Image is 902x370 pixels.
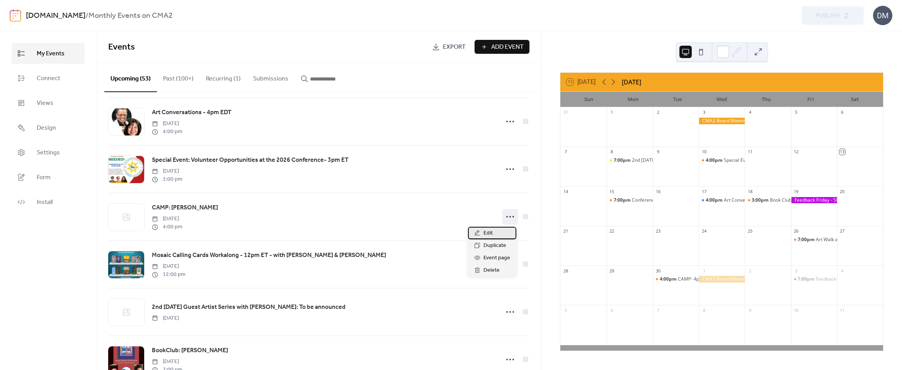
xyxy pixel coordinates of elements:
a: My Events [12,43,85,64]
b: Monthly Events on CMA2 [88,9,173,23]
div: 11 [747,149,753,155]
span: Form [37,173,51,182]
div: Wed [699,92,744,107]
div: 31 [563,110,568,115]
div: 2nd [DATE] Guest Artist Series with [PERSON_NAME]- 7pm EDT - [PERSON_NAME] [632,157,808,164]
div: 15 [609,188,615,194]
div: 16 [655,188,661,194]
div: 27 [839,228,845,234]
div: 1 [609,110,615,115]
span: BookClub: [PERSON_NAME] [152,346,228,355]
div: CMA2 Board Meeting [699,276,745,283]
span: [DATE] [152,358,182,366]
span: Event page [483,254,510,263]
div: Book Club - Martin Cheek - 3:00 pm EDT [745,197,791,204]
a: 2nd [DATE] Guest Artist Series with [PERSON_NAME]: To be announced [152,302,345,312]
a: Form [12,167,85,188]
a: Mosaic Calling Cards Workalong - 12pm ET - with [PERSON_NAME] & [PERSON_NAME] [152,250,386,260]
a: CAMP: [PERSON_NAME] [152,203,218,213]
div: CMA2 Board Meeting [699,118,745,124]
div: Sat [832,92,877,107]
div: Art Walk and Happy Hour [791,236,837,243]
div: 24 [701,228,707,234]
span: 7:00pm [614,157,632,164]
div: 25 [747,228,753,234]
span: [DATE] [152,215,182,223]
div: Conference Preview - 7:00PM EDT [632,197,705,204]
span: 4:00 pm [152,128,182,136]
a: BookClub: [PERSON_NAME] [152,346,228,356]
a: Install [12,192,85,212]
div: Art Walk and Happy Hour [816,236,870,243]
div: 18 [747,188,753,194]
div: 13 [839,149,845,155]
span: [DATE] [152,314,179,322]
span: My Events [37,49,65,58]
span: [DATE] [152,262,186,271]
button: Upcoming (53) [104,63,157,92]
div: 3 [701,110,707,115]
span: 3:00 pm [152,175,182,183]
span: Design [37,123,56,133]
div: Tue [655,92,700,107]
div: Book Club - [PERSON_NAME] - 3:00 pm EDT [770,197,863,204]
div: 17 [701,188,707,194]
div: CAMP- 4pm EDT - [PERSON_NAME] [678,276,754,283]
div: 11 [839,307,845,313]
div: 2 [655,110,661,115]
div: 5 [563,307,568,313]
div: 19 [793,188,799,194]
a: Special Event: Volunteer Opportunities at the 2026 Conference- 3pm ET [152,155,349,165]
span: 7:00pm [798,236,816,243]
div: 21 [563,228,568,234]
div: 8 [701,307,707,313]
div: Conference Preview - 7:00PM EDT [607,197,653,204]
span: 4:00pm [660,276,678,283]
span: 7:00pm [614,197,632,204]
span: Edit [483,229,493,238]
div: 7 [563,149,568,155]
div: 6 [839,110,845,115]
div: Feedback Friday - SUBMISSION DEADLINE [791,197,837,204]
span: Settings [37,148,60,158]
div: 5 [793,110,799,115]
div: 10 [701,149,707,155]
div: 4 [839,268,845,274]
span: 4:00pm [706,157,724,164]
div: 30 [655,268,661,274]
span: 3:00pm [752,197,770,204]
button: Add Event [475,40,529,54]
span: Art Conversations - 4pm EDT [152,108,231,117]
div: Sun [567,92,611,107]
div: 9 [655,149,661,155]
div: 6 [609,307,615,313]
div: Feedback Friday with Fran Garrido & Shelley Beaumont, 7pm EDT [791,276,837,283]
a: Connect [12,68,85,89]
div: 8 [609,149,615,155]
div: Special Event: NOVEM 2025 Collaborative Mosaic - 4PM EDT [724,157,853,164]
div: 28 [563,268,568,274]
div: Thu [744,92,788,107]
div: 7 [655,307,661,313]
button: Past (100+) [157,63,200,91]
div: 12 [793,149,799,155]
span: Events [108,39,135,56]
div: Special Event: NOVEM 2025 Collaborative Mosaic - 4PM EDT [699,157,745,164]
div: DM [873,6,892,25]
div: 10 [793,307,799,313]
a: Design [12,117,85,138]
a: Export [426,40,471,54]
span: Duplicate [483,241,506,250]
div: 9 [747,307,753,313]
div: 3 [793,268,799,274]
span: Add Event [491,43,524,52]
img: logo [10,9,21,22]
a: [DOMAIN_NAME] [26,9,85,23]
span: Delete [483,266,500,275]
div: Art Conversations - 4pm EDT [724,197,786,204]
span: CAMP: [PERSON_NAME] [152,203,218,212]
div: 1 [701,268,707,274]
